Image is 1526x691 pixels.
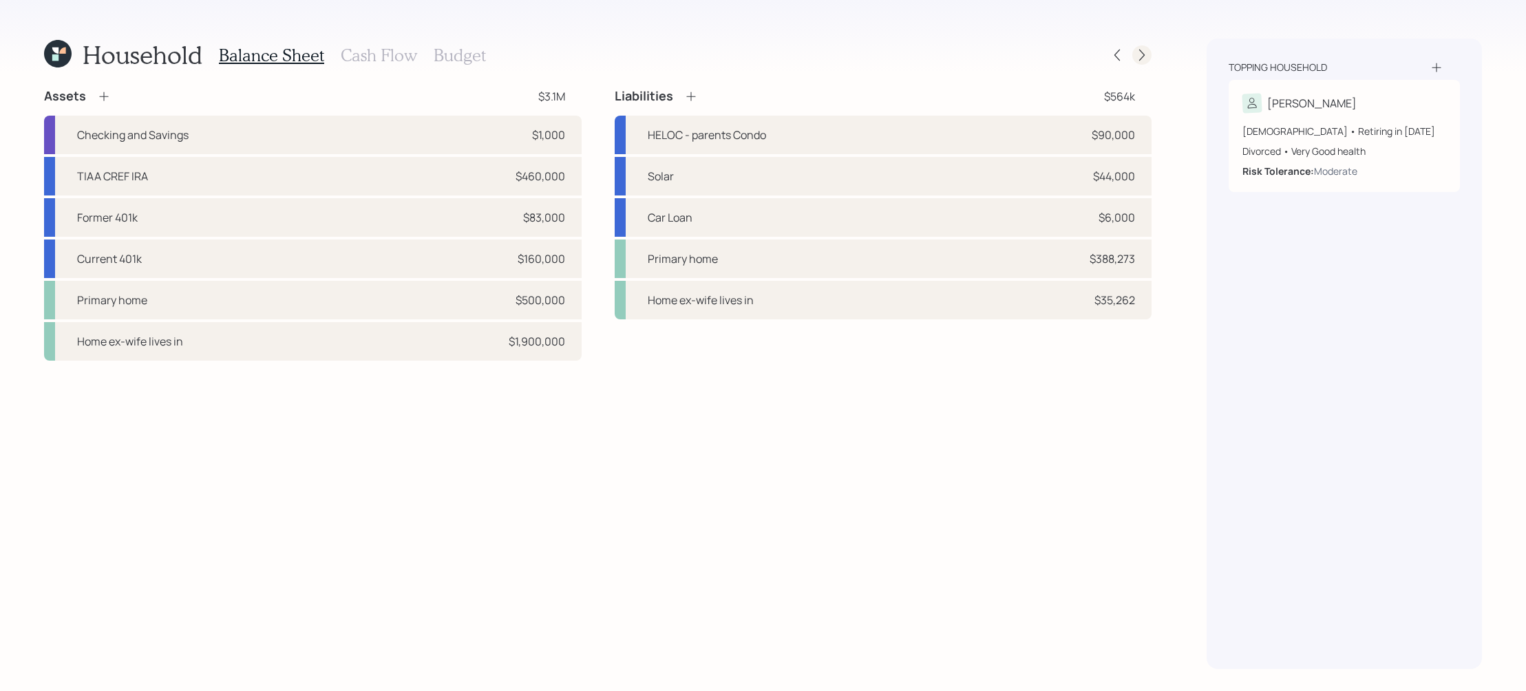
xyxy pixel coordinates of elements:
div: Primary home [648,251,718,267]
div: Home ex-wife lives in [77,333,183,350]
div: Moderate [1314,164,1357,178]
h4: Assets [44,89,86,104]
div: HELOC - parents Condo [648,127,766,143]
div: Solar [648,168,674,184]
div: $1,000 [532,127,565,143]
div: Former 401k [77,209,138,226]
div: TIAA CREF IRA [77,168,148,184]
div: $564k [1104,88,1135,105]
div: $90,000 [1092,127,1135,143]
b: Risk Tolerance: [1242,164,1314,178]
div: [PERSON_NAME] [1267,95,1357,111]
h3: Balance Sheet [219,45,324,65]
div: Topping household [1229,61,1327,74]
div: [DEMOGRAPHIC_DATA] • Retiring in [DATE] [1242,124,1446,138]
div: $500,000 [516,292,565,308]
div: Checking and Savings [77,127,189,143]
h1: Household [83,40,202,70]
div: Car Loan [648,209,692,226]
div: Divorced • Very Good health [1242,144,1446,158]
div: $83,000 [523,209,565,226]
h4: Liabilities [615,89,673,104]
div: $160,000 [518,251,565,267]
div: Primary home [77,292,147,308]
h3: Cash Flow [341,45,417,65]
div: $1,900,000 [509,333,565,350]
div: $6,000 [1099,209,1135,226]
h3: Budget [434,45,486,65]
div: $44,000 [1093,168,1135,184]
div: $3.1M [538,88,565,105]
div: $388,273 [1090,251,1135,267]
div: Current 401k [77,251,142,267]
div: $35,262 [1094,292,1135,308]
div: $460,000 [516,168,565,184]
div: Home ex-wife lives in [648,292,754,308]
